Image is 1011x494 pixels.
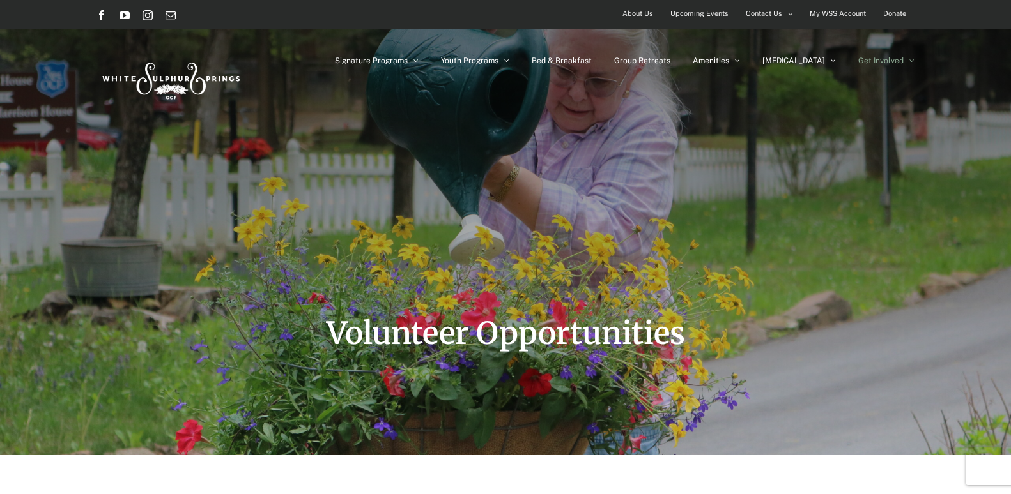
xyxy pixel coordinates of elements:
[96,10,107,20] a: Facebook
[614,29,670,93] a: Group Retreats
[441,29,509,93] a: Youth Programs
[670,4,729,23] span: Upcoming Events
[327,314,685,352] span: Volunteer Opportunities
[883,4,906,23] span: Donate
[693,29,740,93] a: Amenities
[335,57,408,64] span: Signature Programs
[441,57,498,64] span: Youth Programs
[762,57,825,64] span: [MEDICAL_DATA]
[762,29,836,93] a: [MEDICAL_DATA]
[143,10,153,20] a: Instagram
[693,57,729,64] span: Amenities
[858,57,904,64] span: Get Involved
[166,10,176,20] a: Email
[335,29,915,93] nav: Main Menu
[120,10,130,20] a: YouTube
[810,4,866,23] span: My WSS Account
[746,4,782,23] span: Contact Us
[614,57,670,64] span: Group Retreats
[622,4,653,23] span: About Us
[96,49,243,109] img: White Sulphur Springs Logo
[532,57,592,64] span: Bed & Breakfast
[858,29,915,93] a: Get Involved
[335,29,419,93] a: Signature Programs
[532,29,592,93] a: Bed & Breakfast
